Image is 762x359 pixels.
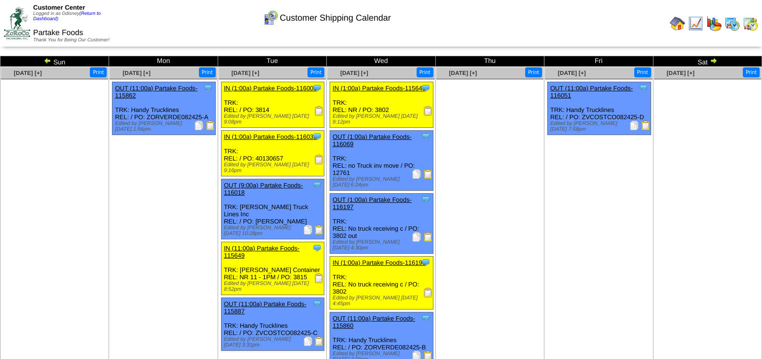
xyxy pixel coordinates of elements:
[423,288,433,297] img: Receiving Document
[206,121,215,130] img: Bill of Lading
[332,259,426,266] a: IN (1:00a) Partake Foods-116198
[332,176,432,188] div: Edited by [PERSON_NAME] [DATE] 6:24pm
[550,121,650,132] div: Edited by [PERSON_NAME] [DATE] 7:58pm
[435,56,544,67] td: Thu
[314,155,324,164] img: Receiving Document
[312,299,322,309] img: Tooltip
[327,56,435,67] td: Wed
[314,273,324,283] img: Receiving Document
[666,70,694,76] a: [DATE] [+]
[224,281,324,292] div: Edited by [PERSON_NAME] [DATE] 8:52pm
[421,313,430,323] img: Tooltip
[33,11,101,22] a: (Return to Dashboard)
[14,70,42,76] a: [DATE] [+]
[221,298,324,351] div: TRK: Handy Trucklines REL: / PO: ZVCOSTCO082425-C
[221,179,324,239] div: TRK: [PERSON_NAME] Truck Lines Inc REL: / PO: [PERSON_NAME]
[639,83,648,93] img: Tooltip
[112,82,215,135] div: TRK: Handy Trucklines REL: / PO: ZORVERDE082425-A
[303,336,313,346] img: Packing Slip
[423,106,433,116] img: Receiving Document
[221,242,324,295] div: TRK: [PERSON_NAME] Container REL: NR 11 - 1PM / PO: 3815
[688,16,703,31] img: line_graph.gif
[330,257,433,309] div: TRK: REL: No truck receiving c / PO: 3802
[224,245,300,259] a: IN (11:00a) Partake Foods-115649
[421,132,430,141] img: Tooltip
[550,85,633,99] a: OUT (11:00a) Partake Foods-116051
[224,182,303,196] a: OUT (9:00a) Partake Foods-116018
[232,70,259,76] a: [DATE] [+]
[332,239,432,251] div: Edited by [PERSON_NAME] [DATE] 4:30pm
[706,16,722,31] img: graph.gif
[332,133,412,148] a: OUT (1:00a) Partake Foods-116069
[307,67,324,77] button: Print
[263,10,278,25] img: calendarcustomer.gif
[4,7,30,39] img: ZoRoCo_Logo(Green%26Foil)%20jpg.webp
[312,180,322,190] img: Tooltip
[224,225,324,236] div: Edited by [PERSON_NAME] [DATE] 10:28pm
[280,13,391,23] span: Customer Shipping Calendar
[194,121,204,130] img: Packing Slip
[109,56,218,67] td: Mon
[314,225,324,235] img: Bill of Lading
[0,56,109,67] td: Sun
[224,162,324,173] div: Edited by [PERSON_NAME] [DATE] 9:16pm
[33,11,101,22] span: Logged in as Ddisney
[330,194,433,254] div: TRK: REL: No truck receiving c / PO: 3802 out
[115,121,215,132] div: Edited by [PERSON_NAME] [DATE] 1:56pm
[544,56,653,67] td: Fri
[314,106,324,116] img: Receiving Document
[224,113,324,125] div: Edited by [PERSON_NAME] [DATE] 9:08pm
[743,67,760,77] button: Print
[548,82,651,135] div: TRK: Handy Trucklines REL: / PO: ZVCOSTCO082425-D
[203,83,213,93] img: Tooltip
[123,70,150,76] a: [DATE] [+]
[312,243,322,253] img: Tooltip
[710,57,717,64] img: arrowright.gif
[449,70,477,76] a: [DATE] [+]
[224,133,317,140] a: IN (1:00a) Partake Foods-116038
[224,85,317,92] a: IN (1:00a) Partake Foods-116008
[417,67,433,77] button: Print
[332,196,412,210] a: OUT (1:00a) Partake Foods-116197
[330,131,433,191] div: TRK: REL: no Truck inv move / PO: 12761
[224,336,324,348] div: Edited by [PERSON_NAME] [DATE] 3:31pm
[421,83,430,93] img: Tooltip
[653,56,762,67] td: Sat
[332,295,432,307] div: Edited by [PERSON_NAME] [DATE] 4:45pm
[44,57,51,64] img: arrowleft.gif
[199,67,216,77] button: Print
[412,232,421,242] img: Packing Slip
[312,83,322,93] img: Tooltip
[33,29,83,37] span: Partake Foods
[634,67,651,77] button: Print
[641,121,651,130] img: Bill of Lading
[421,258,430,267] img: Tooltip
[224,300,307,315] a: OUT (11:00a) Partake Foods-115887
[421,195,430,204] img: Tooltip
[423,169,433,179] img: Bill of Lading
[558,70,586,76] a: [DATE] [+]
[525,67,542,77] button: Print
[670,16,685,31] img: home.gif
[412,169,421,179] img: Packing Slip
[312,132,322,141] img: Tooltip
[340,70,368,76] a: [DATE] [+]
[115,85,197,99] a: OUT (11:00a) Partake Foods-115862
[33,37,110,43] span: Thank You for Being Our Customer!
[423,232,433,242] img: Bill of Lading
[743,16,758,31] img: calendarinout.gif
[332,85,426,92] a: IN (1:00a) Partake Foods-115648
[725,16,740,31] img: calendarprod.gif
[330,82,433,128] div: TRK: REL: NR / PO: 3802
[314,336,324,346] img: Bill of Lading
[90,67,107,77] button: Print
[332,315,415,329] a: OUT (11:00a) Partake Foods-115860
[218,56,326,67] td: Tue
[221,82,324,128] div: TRK: REL: / PO: 3814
